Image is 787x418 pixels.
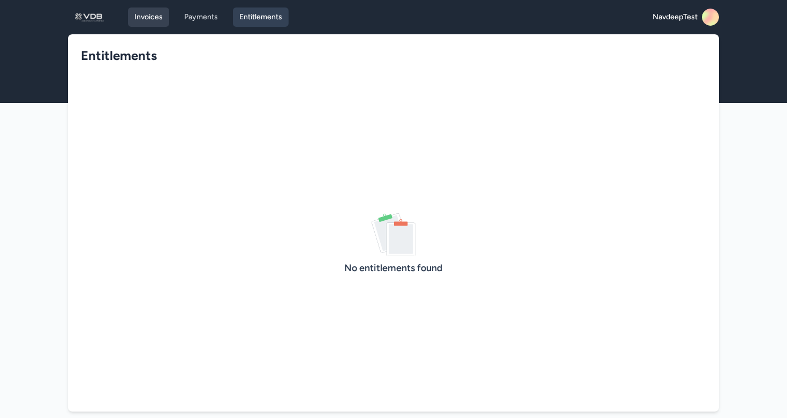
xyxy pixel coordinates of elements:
[653,9,719,26] a: NavdeepTest
[344,260,443,275] p: No entitlements found
[81,47,698,64] h1: Entitlements
[653,12,698,23] span: NavdeepTest
[233,8,289,27] a: Entitlements
[72,9,107,26] img: logo_1740403428.png
[128,8,169,27] a: Invoices
[178,8,224,27] a: Payments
